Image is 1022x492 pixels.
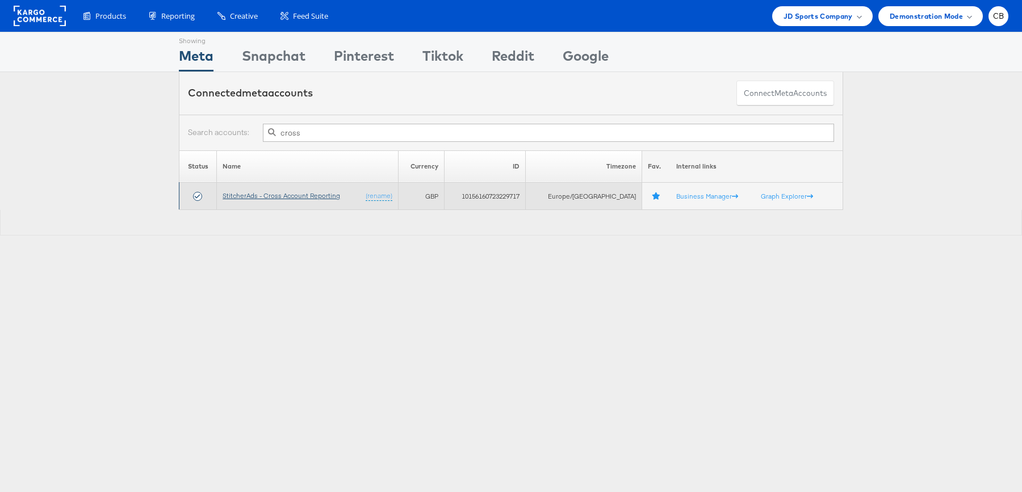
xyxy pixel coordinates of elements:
div: Showing [179,32,213,46]
span: meta [774,88,793,99]
div: Snapchat [242,46,305,72]
span: meta [242,86,268,99]
div: Tiktok [422,46,463,72]
td: Europe/[GEOGRAPHIC_DATA] [526,183,642,210]
button: ConnectmetaAccounts [736,81,834,106]
span: Feed Suite [293,11,328,22]
span: Products [95,11,126,22]
div: Meta [179,46,213,72]
div: Pinterest [334,46,394,72]
div: Reddit [492,46,534,72]
a: Business Manager [676,192,738,200]
div: Connected accounts [188,86,313,100]
th: Timezone [526,150,642,183]
span: CB [993,12,1004,20]
a: StitcherAds - Cross Account Reporting [223,191,340,200]
th: Name [217,150,399,183]
span: Demonstration Mode [890,10,963,22]
span: Creative [230,11,258,22]
input: Filter [263,124,834,142]
td: 10156160723229717 [445,183,526,210]
td: GBP [398,183,444,210]
a: Graph Explorer [761,192,813,200]
a: (rename) [366,191,392,201]
div: Google [563,46,609,72]
span: JD Sports Company [784,10,853,22]
th: Currency [398,150,444,183]
span: Reporting [161,11,195,22]
th: ID [445,150,526,183]
th: Status [179,150,217,183]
